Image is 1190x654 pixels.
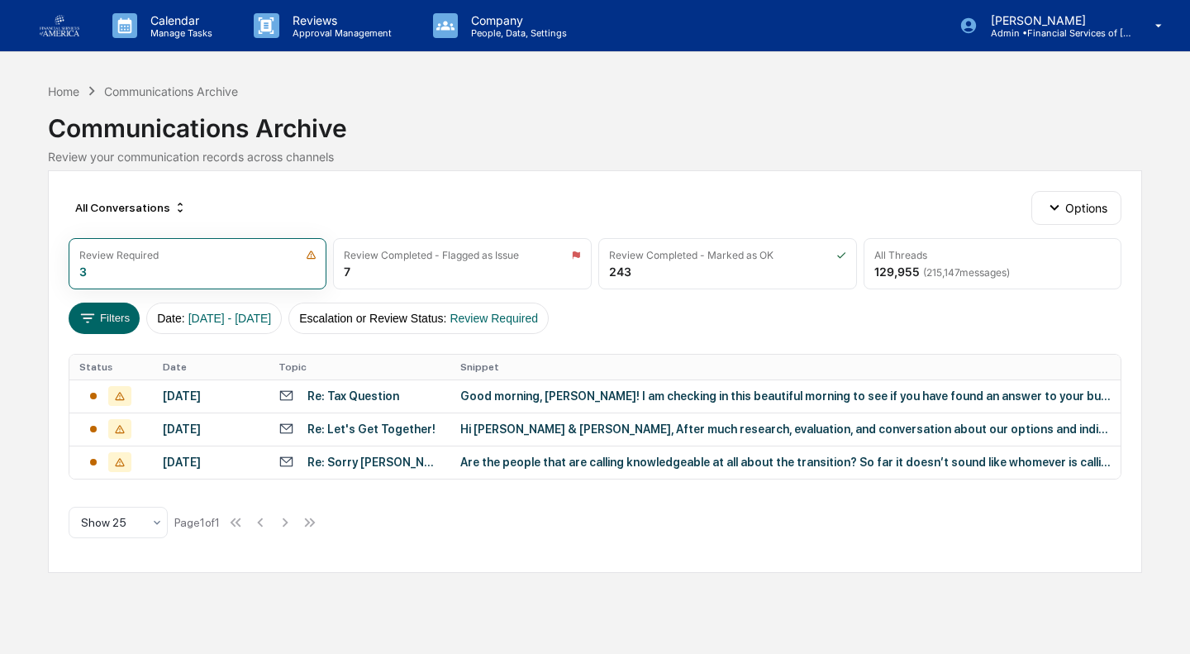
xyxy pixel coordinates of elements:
[460,389,1111,403] div: Good morning, [PERSON_NAME]! I am checking in this beautiful morning to see if you have found an ...
[1137,599,1182,644] iframe: Open customer support
[874,249,927,261] div: All Threads
[460,456,1111,469] div: Are the people that are calling knowledgeable at all about the transition? So far it doesn’t soun...
[344,265,350,279] div: 7
[307,389,399,403] div: Re: Tax Question
[978,13,1131,27] p: [PERSON_NAME]
[609,265,631,279] div: 243
[306,250,317,260] img: icon
[104,84,238,98] div: Communications Archive
[571,250,581,260] img: icon
[609,249,773,261] div: Review Completed - Marked as OK
[288,303,549,334] button: Escalation or Review Status:Review Required
[48,150,1143,164] div: Review your communication records across channels
[69,194,193,221] div: All Conversations
[923,266,1010,279] span: ( 215,147 messages)
[48,84,79,98] div: Home
[458,13,575,27] p: Company
[163,422,259,436] div: [DATE]
[146,303,282,334] button: Date:[DATE] - [DATE]
[269,355,450,380] th: Topic
[137,13,221,27] p: Calendar
[1031,191,1121,224] button: Options
[79,265,87,279] div: 3
[307,422,436,436] div: Re: Let's Get Together!
[163,456,259,469] div: [DATE]
[344,249,519,261] div: Review Completed - Flagged as Issue
[163,389,259,403] div: [DATE]
[279,13,400,27] p: Reviews
[460,422,1111,436] div: Hi [PERSON_NAME] & [PERSON_NAME], After much research, evaluation, and conversation about our opt...
[153,355,269,380] th: Date
[450,312,538,325] span: Review Required
[307,456,440,469] div: Re: Sorry [PERSON_NAME]!!! A token of my appreciation and apology
[137,27,221,39] p: Manage Tasks
[48,100,1143,143] div: Communications Archive
[458,27,575,39] p: People, Data, Settings
[69,303,140,334] button: Filters
[40,15,79,36] img: logo
[79,249,159,261] div: Review Required
[69,355,153,380] th: Status
[279,27,400,39] p: Approval Management
[188,312,272,325] span: [DATE] - [DATE]
[978,27,1131,39] p: Admin • Financial Services of [GEOGRAPHIC_DATA]
[450,355,1121,380] th: Snippet
[174,516,220,529] div: Page 1 of 1
[836,250,846,260] img: icon
[874,265,1010,279] div: 129,955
